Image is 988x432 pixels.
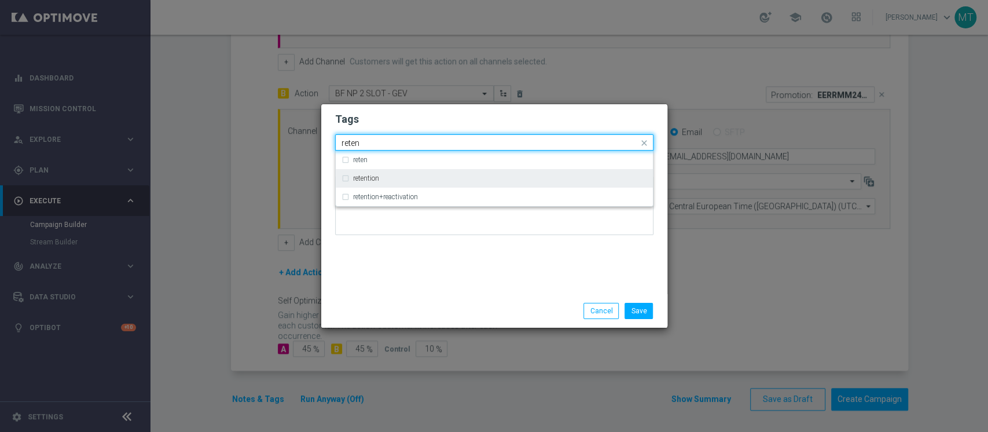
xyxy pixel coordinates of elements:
[583,303,619,319] button: Cancel
[335,151,653,207] ng-dropdown-panel: Options list
[335,134,653,151] ng-select: talent
[625,303,653,319] button: Save
[353,193,418,200] label: retention+reactivation
[353,175,379,182] label: retention
[341,151,647,169] div: reten
[341,188,647,206] div: retention+reactivation
[335,112,653,126] h2: Tags
[353,156,368,163] label: reten
[341,169,647,188] div: retention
